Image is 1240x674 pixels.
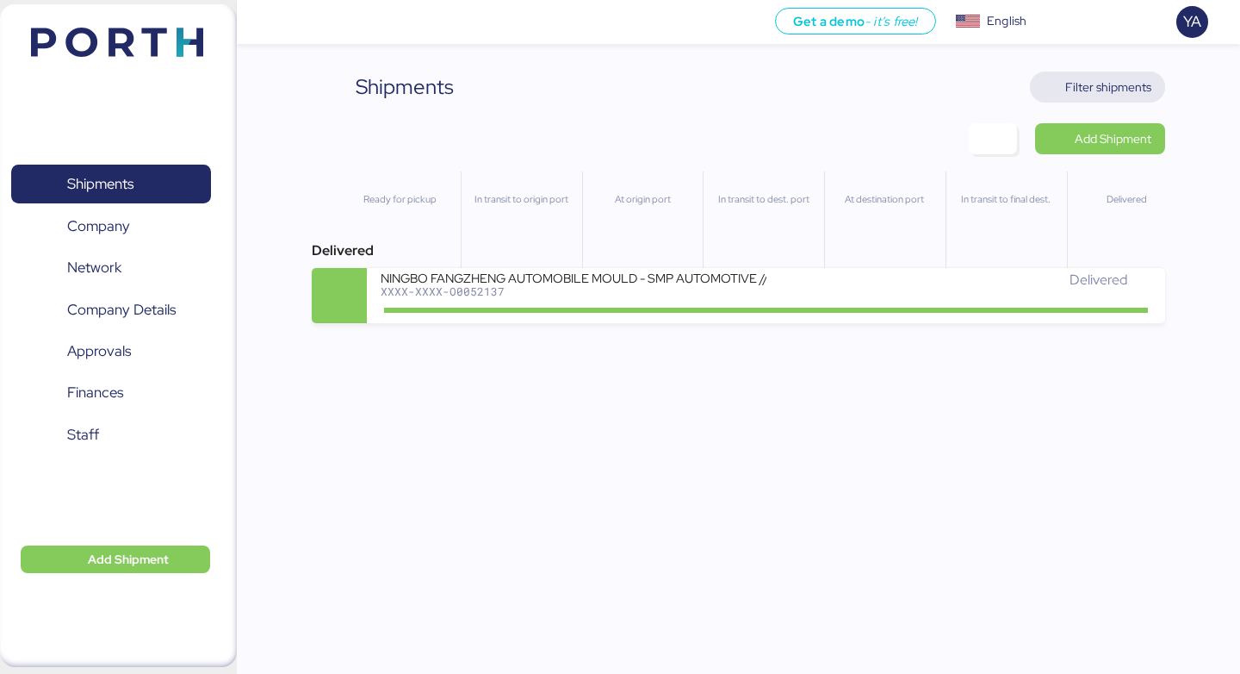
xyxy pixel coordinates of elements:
a: Staff [11,415,211,455]
div: In transit to dest. port [710,192,816,207]
span: Add Shipment [1075,128,1151,149]
div: In transit to origin port [468,192,574,207]
span: Staff [67,422,99,447]
a: Network [11,248,211,288]
div: At origin port [590,192,696,207]
div: Delivered [1075,192,1181,207]
div: XXXX-XXXX-O0052137 [381,285,766,297]
span: Company [67,214,130,239]
span: Shipments [67,172,133,197]
span: Delivered [1069,271,1127,289]
a: Company [11,206,211,246]
span: Filter shipments [1065,77,1151,97]
button: Filter shipments [1030,72,1165,103]
div: NINGBO FANGZHENG AUTOMOBILE MOULD - SMP AUTOMOTIVE // 3x20OT // NINGBO - MANZANILLO / HBL: GYSE25... [381,270,766,284]
a: Finances [11,373,211,413]
a: Add Shipment [1035,123,1165,154]
span: Add Shipment [88,549,169,570]
a: Shipments [11,165,211,204]
a: Approvals [11,332,211,371]
div: Ready for pickup [346,192,453,207]
button: Menu [247,8,276,37]
span: YA [1183,10,1201,33]
span: Approvals [67,339,131,364]
a: Company Details [11,290,211,329]
div: In transit to final dest. [953,192,1059,207]
div: Shipments [356,72,454,103]
button: Add Shipment [21,546,210,573]
span: Company Details [67,297,176,322]
span: Finances [67,380,123,405]
span: Network [67,255,121,280]
div: English [987,12,1026,30]
div: At destination port [832,192,938,207]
